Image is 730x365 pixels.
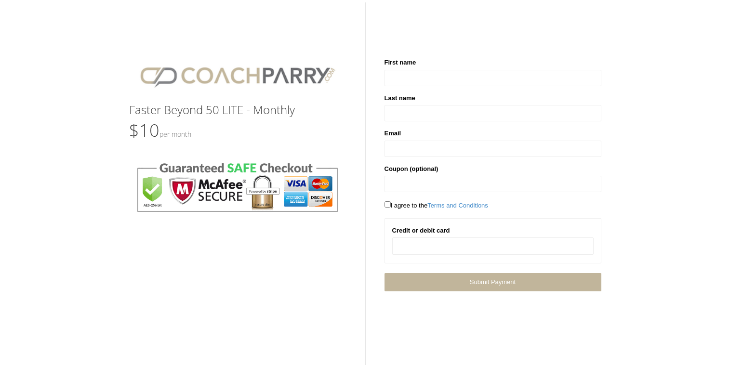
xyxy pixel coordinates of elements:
[385,202,488,209] span: I agree to the
[129,104,346,116] h3: Faster Beyond 50 LITE - Monthly
[385,273,601,291] a: Submit Payment
[385,164,438,174] label: Coupon (optional)
[398,242,587,250] iframe: Secure payment input frame
[385,93,415,103] label: Last name
[385,129,401,138] label: Email
[385,58,416,67] label: First name
[392,226,450,235] label: Credit or debit card
[129,58,346,94] img: CPlogo.png
[159,130,191,139] small: Per Month
[129,118,191,142] span: $10
[427,202,488,209] a: Terms and Conditions
[470,278,516,286] span: Submit Payment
